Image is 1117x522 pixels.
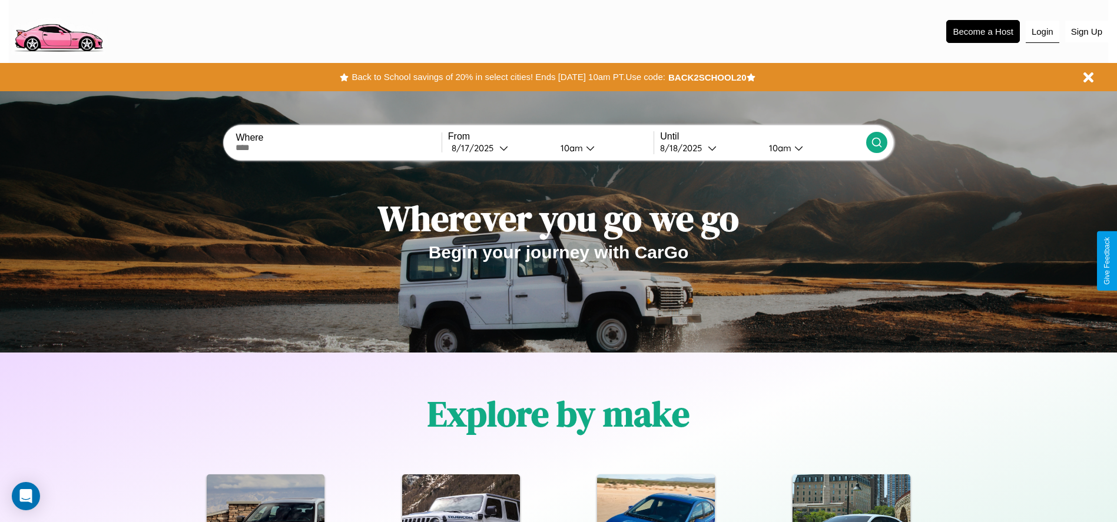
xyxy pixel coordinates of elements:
button: Sign Up [1065,21,1108,42]
label: Until [660,131,866,142]
label: From [448,131,654,142]
b: BACK2SCHOOL20 [668,72,747,82]
button: Login [1026,21,1059,43]
div: 10am [763,142,794,154]
button: 10am [551,142,654,154]
div: 10am [555,142,586,154]
button: Become a Host [946,20,1020,43]
button: 8/17/2025 [448,142,551,154]
div: 8 / 17 / 2025 [452,142,499,154]
div: Open Intercom Messenger [12,482,40,510]
label: Where [236,132,441,143]
h1: Explore by make [427,390,690,438]
div: 8 / 18 / 2025 [660,142,708,154]
img: logo [9,6,108,55]
div: Give Feedback [1103,237,1111,285]
button: 10am [760,142,866,154]
button: Back to School savings of 20% in select cities! Ends [DATE] 10am PT.Use code: [349,69,668,85]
